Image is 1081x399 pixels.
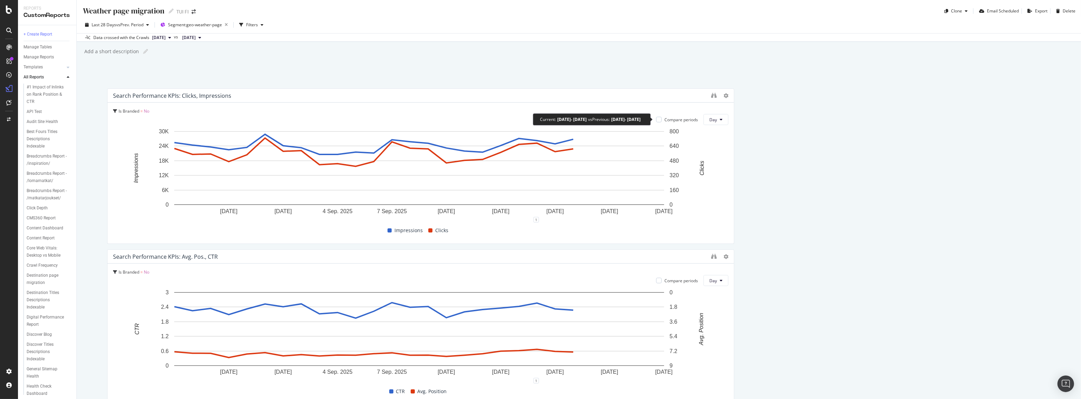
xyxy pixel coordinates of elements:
text: 480 [670,158,679,164]
span: Is Branded [119,108,139,114]
text: 7 Sep. 2025 [377,208,407,214]
text: Clicks [699,161,705,175]
button: [DATE] [179,34,204,42]
span: vs Prev. Period [116,22,143,28]
a: Best Fours Titles Descriptions Indexable [27,128,72,150]
text: [DATE] [601,208,618,214]
text: [DATE] [655,369,672,375]
text: [DATE] [492,369,509,375]
a: Audit Site Health [27,118,72,125]
div: Discover Blog [27,331,52,338]
div: binoculars [711,254,717,259]
div: Add a short description [84,48,139,55]
a: Templates [24,64,65,71]
text: 0.6 [161,348,169,354]
div: Breadcrumbs Report - /matkatarjoukset/ [27,187,68,202]
text: 800 [670,129,679,134]
div: Clone [951,8,962,14]
text: 1.8 [161,319,169,325]
a: Click Depth [27,205,72,212]
button: Clone [942,6,970,17]
div: Filters [246,22,258,28]
div: TUI FI [176,8,189,15]
text: 30K [159,129,169,134]
i: Edit report name [143,49,148,54]
text: 0 [166,363,169,369]
a: CMS360 Report [27,215,72,222]
div: Manage Reports [24,54,54,61]
div: General Sitemap Health [27,365,65,380]
div: Content Dashboard [27,225,63,232]
div: Click Depth [27,205,48,212]
div: Search Performance KPIs: Clicks, ImpressionsIs Branded = NoCompare periodsDayA chart.1Impressions... [107,88,734,244]
a: Health Check Dashboard [27,383,72,397]
span: Impressions [394,226,423,235]
text: 0 [670,202,673,208]
text: [DATE] [438,369,455,375]
a: General Sitemap Health [27,365,72,380]
text: 0 [166,202,169,208]
div: Email Scheduled [987,8,1019,14]
div: Crawl Frequency [27,262,58,269]
text: 7.2 [670,348,677,354]
a: Content Dashboard [27,225,72,232]
div: 1 [533,217,539,222]
div: CustomReports [24,11,71,19]
a: Manage Reports [24,54,72,61]
div: Reports [24,6,71,11]
div: arrow-right-arrow-left [192,9,196,14]
div: Content Report [27,235,55,242]
div: Breadcrumbs Report - /lomamatkat/ [27,170,67,184]
div: Open Intercom Messenger [1057,376,1074,392]
text: [DATE] [655,208,672,214]
div: Search Performance KPIs: Clicks, Impressions [113,92,231,99]
span: = [140,269,143,275]
button: Day [703,275,728,286]
div: Breadcrumbs Report - /inspiration/ [27,153,67,167]
div: Search Performance KPIs: Avg. Pos., CTR [113,253,218,260]
svg: A chart. [113,289,725,381]
div: Health Check Dashboard [27,383,66,397]
div: #1 Impact of Inlinks on Rank Position & CTR [27,84,68,105]
a: Crawl Frequency [27,262,72,269]
text: 1.2 [161,333,169,339]
a: Breadcrumbs Report - /inspiration/ [27,153,72,167]
a: #1 Impact of Inlinks on Rank Position & CTR [27,84,72,105]
div: Compare periods [664,117,698,123]
div: Templates [24,64,43,71]
div: binoculars [711,93,717,98]
text: 7 Sep. 2025 [377,369,407,375]
button: Last 28 DaysvsPrev. Period [82,19,152,30]
a: Manage Tables [24,44,72,51]
div: Core Web Vitals: Desktop vs Mobile [27,245,67,259]
text: Impressions [133,153,139,183]
text: 1.8 [670,304,677,310]
text: 18K [159,158,169,164]
a: Digital Performance Report [27,314,72,328]
text: [DATE] [220,369,237,375]
div: Compare periods [664,278,698,284]
span: Day [709,278,717,284]
div: Discover Titles Descriptions Indexable [27,341,67,363]
div: 1 [533,378,539,383]
button: Filters [236,19,266,30]
div: Weather page migration [82,6,165,16]
text: [DATE] [547,369,564,375]
a: Content Report [27,235,72,242]
text: 12K [159,172,169,178]
div: [DATE] - [DATE] [611,116,641,122]
a: + Create Report [24,31,72,38]
a: Discover Blog [27,331,72,338]
div: Digital Performance Report [27,314,66,328]
text: 640 [670,143,679,149]
div: Export [1035,8,1047,14]
div: Audit Site Health [27,118,58,125]
span: Last 28 Days [92,22,116,28]
button: Day [703,114,728,125]
div: Data crossed with the Crawls [93,35,149,41]
span: vs [174,34,179,40]
text: 2.4 [161,304,169,310]
text: [DATE] [492,208,509,214]
span: No [144,108,149,114]
a: All Reports [24,74,65,81]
